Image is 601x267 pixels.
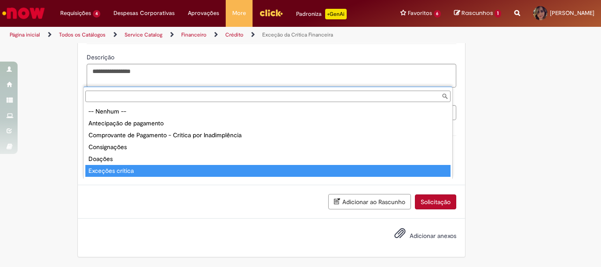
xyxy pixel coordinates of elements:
div: Consignações [85,141,451,153]
div: Comprovante de Pagamento - Crítica por Inadimplência [85,129,451,141]
div: Exceções crítica [85,165,451,177]
ul: Motivo [84,104,452,179]
div: Antecipação de pagamento [85,117,451,129]
div: -- Nenhum -- [85,106,451,117]
div: Doações [85,153,451,165]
